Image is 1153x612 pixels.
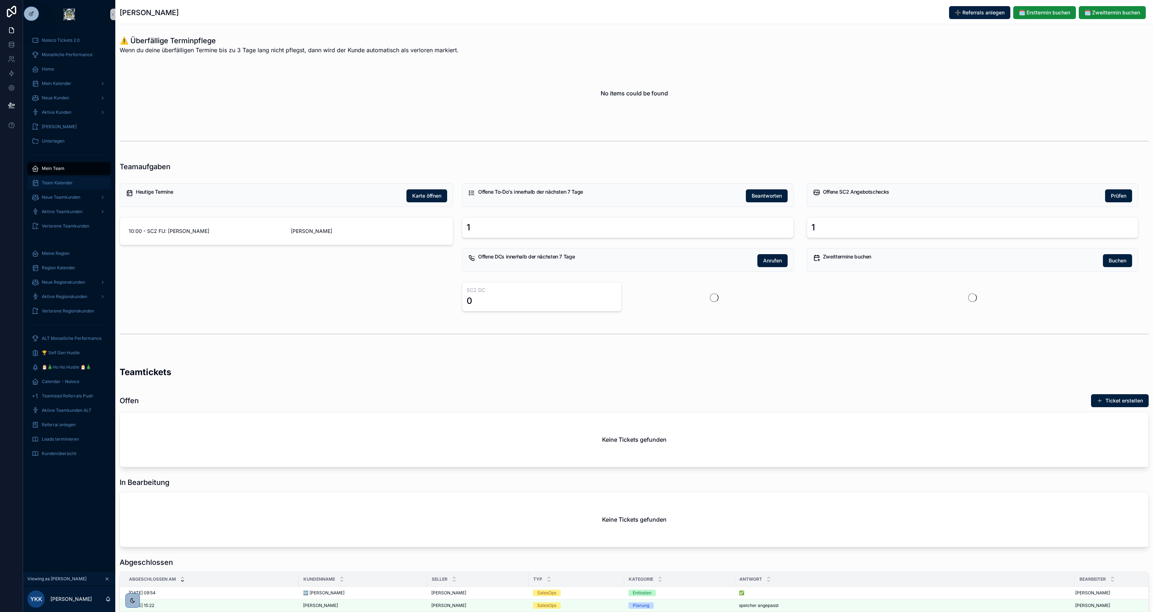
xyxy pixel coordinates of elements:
[27,205,111,218] a: Aktive Teamkunden
[42,308,94,314] span: Verlorene Regionskunden
[30,595,42,603] span: YKK
[120,396,139,406] h1: Offen
[739,603,1070,608] a: speicher angepasst
[27,34,111,47] a: Noloco Tickets 2.0
[27,276,111,289] a: Neue Regionskunden
[537,602,556,609] div: SalesOps
[42,180,73,186] span: Team Kalender
[27,91,111,104] a: Neue Kunden
[27,447,111,460] a: Kundenübersicht
[23,29,115,572] div: scrollable content
[42,37,80,43] span: Noloco Tickets 2.0
[303,590,423,596] a: 🆕 [PERSON_NAME]
[27,418,111,431] a: Referral anlegen
[27,433,111,446] a: Leads terminieren
[412,192,441,199] span: Karte öffnen
[291,228,363,235] span: [PERSON_NAME]
[739,576,762,582] span: Antwort
[120,162,170,172] h1: Teamaufgaben
[63,9,75,20] img: App logo
[42,364,91,370] span: 🎅🎄Ho Ho Hustle 🎅🎄
[303,603,338,608] span: [PERSON_NAME]
[823,189,1099,194] h5: Offene SC2 Angebotschecks
[602,435,667,444] h2: Keine Tickets gefunden
[949,6,1010,19] button: ➕ Referrals anlegen
[42,209,83,215] span: Aktive Teamkunden
[431,603,466,608] span: [PERSON_NAME]
[739,590,1070,596] a: ✅
[601,89,668,98] h2: No items could be found
[602,515,667,524] h2: Keine Tickets gefunden
[42,350,80,356] span: 🏆 Self Gen Hustle
[27,120,111,133] a: [PERSON_NAME]
[42,408,92,413] span: Aktive Teamkunden ALT
[467,295,472,307] div: 0
[537,590,556,596] div: SalesOps
[42,379,79,384] span: Calendar - Noloco
[42,436,79,442] span: Leads terminieren
[1079,576,1106,582] span: Bearbeiter
[1103,254,1132,267] button: Buchen
[27,290,111,303] a: Aktive Regionskunden
[129,576,176,582] span: Abgeschlossen am
[27,390,111,402] a: Teamlead Referrals Push
[303,590,344,596] span: 🆕 [PERSON_NAME]
[1111,192,1126,199] span: Prüfen
[1075,603,1110,608] span: [PERSON_NAME]
[120,217,453,245] a: 10:00 - SC2 FU: [PERSON_NAME][PERSON_NAME]
[42,66,54,72] span: Home
[27,332,111,345] a: ALT Monatliche Performance
[823,254,1097,259] h5: Zweittermine buchen
[633,602,649,609] div: Planung
[27,261,111,274] a: Region Kalender
[42,109,71,115] span: Aktive Kunden
[27,220,111,233] a: Verlorene Teamkunden
[431,590,466,596] span: [PERSON_NAME]
[120,46,459,54] span: Wenn du deine überfälligen Termine bis zu 3 Tage lang nicht pflegst, dann wird der Kunde automati...
[431,590,524,596] a: [PERSON_NAME]
[1085,9,1140,16] span: 🗓️ Zweittermin buchen
[42,124,77,130] span: [PERSON_NAME]
[1013,6,1076,19] button: 🗓️ Ersttermin buchen
[42,166,64,171] span: Mein Team
[478,254,751,259] h5: Offene DCs innerhalb der nächsten 7 Tage
[42,52,93,58] span: Monatliche Performance
[120,366,171,378] h2: Teamtickets
[42,95,69,101] span: Neue Kunden
[746,189,788,202] button: Beantworten
[27,162,111,175] a: Mein Team
[628,602,730,609] a: Planung
[1019,9,1070,16] span: 🗓️ Ersttermin buchen
[120,8,179,18] h1: [PERSON_NAME]
[628,590,730,596] a: Entlosten
[129,603,154,608] span: [DATE] 15:22
[27,176,111,189] a: Team Kalender
[763,257,782,264] span: Anrufen
[406,189,447,202] button: Karte öffnen
[27,247,111,260] a: Meine Region
[129,228,282,235] span: 10:00 - SC2 FU: [PERSON_NAME]
[120,36,459,46] h1: ⚠️ Überfällige Terminpflege
[431,603,524,608] a: [PERSON_NAME]
[42,451,76,456] span: Kundenübersicht
[1091,394,1149,407] button: Ticket erstellen
[120,477,169,487] h1: In Bearbeitung
[811,222,815,233] div: 1
[120,557,173,567] h1: Abgeschlossen
[27,576,86,582] span: Viewing as [PERSON_NAME]
[27,77,111,90] a: Mein Kalender
[27,106,111,119] a: Aktive Kunden
[27,191,111,204] a: Neue Teamkunden
[42,265,75,271] span: Region Kalender
[27,135,111,148] a: Unterlagen
[478,189,740,194] h5: Offene To-Do's innerhalb der nächsten 7 Tage
[1105,189,1132,202] button: Prüfen
[129,590,294,596] a: [DATE] 09:54
[42,393,93,399] span: Teamlead Referrals Push
[629,576,653,582] span: Kategorie
[467,222,470,233] div: 1
[129,603,294,608] a: [DATE] 15:22
[129,590,156,596] span: [DATE] 09:54
[739,590,744,596] span: ✅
